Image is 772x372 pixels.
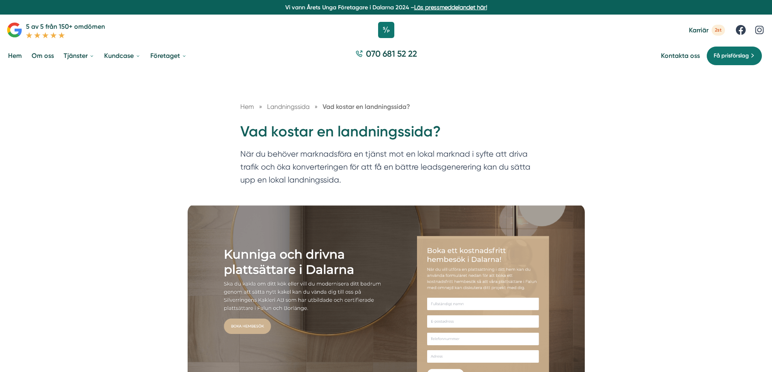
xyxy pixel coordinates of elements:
[712,25,725,36] span: 2st
[352,48,420,64] a: 070 681 52 22
[689,26,708,34] span: Karriär
[414,4,487,11] a: Läs pressmeddelandet här!
[240,122,532,148] h1: Vad kostar en landningssida?
[267,103,310,111] span: Landningssida
[314,102,318,112] span: »
[714,51,749,60] span: Få prisförslag
[149,45,188,66] a: Företaget
[689,25,725,36] a: Karriär 2st
[103,45,142,66] a: Kundcase
[323,103,410,111] a: Vad kostar en landningssida?
[30,45,56,66] a: Om oss
[240,102,532,112] nav: Breadcrumb
[26,21,105,32] p: 5 av 5 från 150+ omdömen
[3,3,769,11] p: Vi vann Årets Unga Företagare i Dalarna 2024 –
[6,45,24,66] a: Hem
[240,103,254,111] a: Hem
[259,102,262,112] span: »
[240,148,532,190] p: När du behöver marknadsföra en tjänst mot en lokal marknad i syfte att driva trafik och öka konve...
[706,46,762,66] a: Få prisförslag
[661,52,700,60] a: Kontakta oss
[267,103,311,111] a: Landningssida
[366,48,417,60] span: 070 681 52 22
[62,45,96,66] a: Tjänster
